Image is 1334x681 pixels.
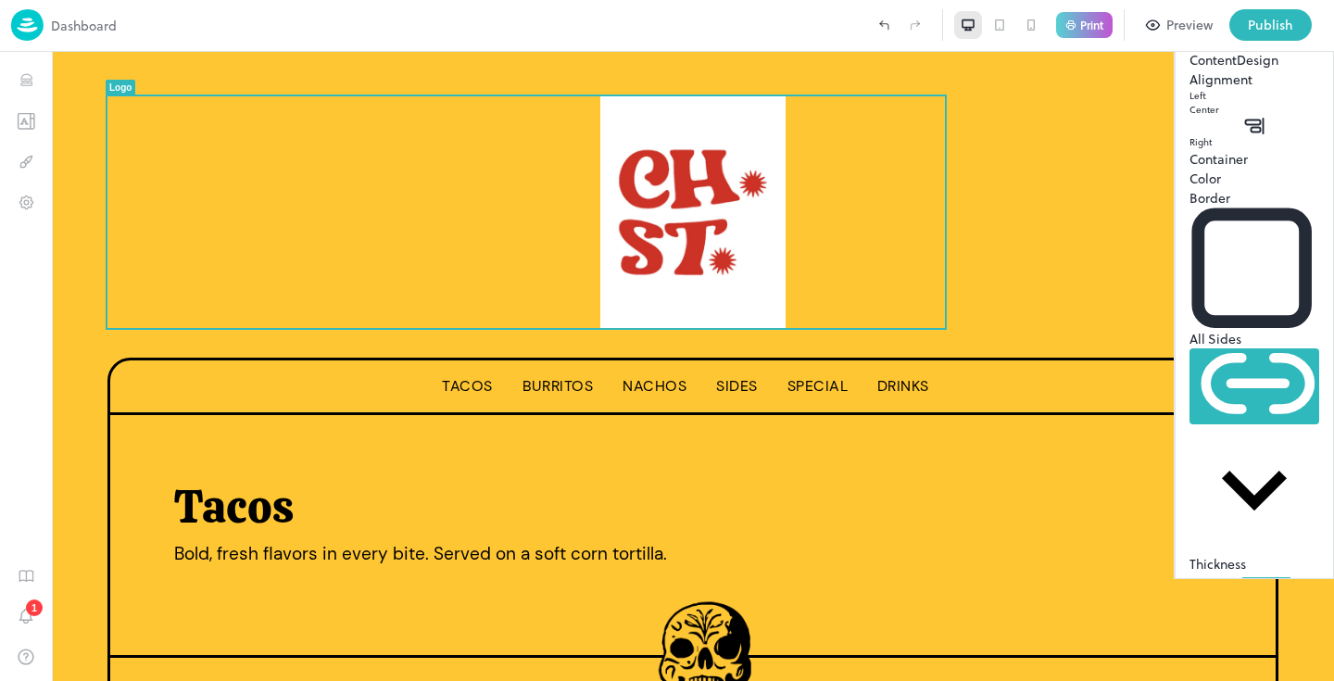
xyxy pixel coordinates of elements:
span: Sides [664,324,705,344]
span: Special [736,324,796,344]
div: Left [1189,89,1319,103]
span: Tacos [390,324,440,344]
div: Alignment [1189,69,1319,89]
button: Preview [1136,9,1224,41]
button: Design [1192,55,1216,79]
button: Content [1189,50,1237,69]
button: Edit [1168,55,1192,79]
div: All Sides [1189,208,1319,348]
p: Bold, fresh flavors in every bite. Served on a soft corn tortilla. [122,491,1172,513]
img: 17579296091124zdawez87us.JPG [548,44,734,276]
label: Undo (Ctrl + Z) [868,9,900,41]
div: Publish [1248,15,1293,35]
img: 1681816363675l25aleq5gp9.png [1148,283,1276,473]
p: Color [1189,169,1319,188]
p: Thickness [1189,554,1319,574]
div: Logo [57,31,80,41]
span: Drinks [825,324,877,344]
img: 1681816383954ylv6yd3r4g8.png [606,550,699,662]
div: Center [1189,103,1319,117]
div: Right [1189,135,1319,149]
p: Container [1189,149,1319,169]
p: Print [1080,19,1103,31]
div: Preview [1166,15,1213,35]
button: Design [1237,50,1278,69]
button: Publish [1229,9,1312,41]
span: Nachos [571,324,635,344]
span: Burritos [471,324,542,344]
p: Dashboard [51,16,117,35]
p: Border [1189,188,1319,208]
p: Tacos [122,427,1172,484]
label: Redo (Ctrl + Y) [900,9,931,41]
img: logo-86c26b7e.jpg [11,9,44,41]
